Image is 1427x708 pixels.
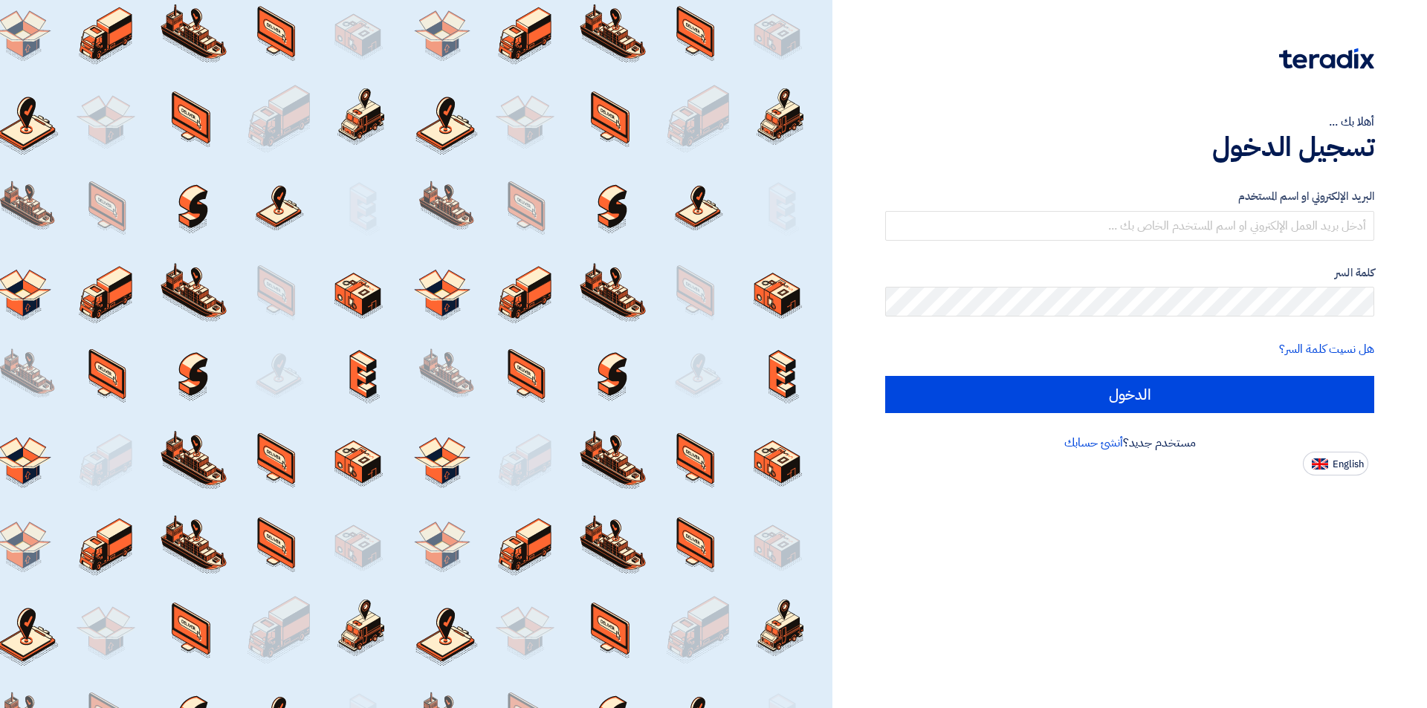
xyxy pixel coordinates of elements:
label: كلمة السر [885,264,1374,282]
div: أهلا بك ... [885,113,1374,131]
label: البريد الإلكتروني او اسم المستخدم [885,188,1374,205]
input: أدخل بريد العمل الإلكتروني او اسم المستخدم الخاص بك ... [885,211,1374,241]
button: English [1303,452,1368,475]
h1: تسجيل الدخول [885,131,1374,163]
a: أنشئ حسابك [1064,434,1123,452]
span: English [1333,459,1364,470]
a: هل نسيت كلمة السر؟ [1279,340,1374,358]
input: الدخول [885,376,1374,413]
div: مستخدم جديد؟ [885,434,1374,452]
img: en-US.png [1312,458,1328,470]
img: Teradix logo [1279,48,1374,69]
